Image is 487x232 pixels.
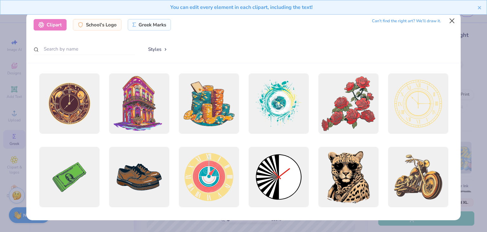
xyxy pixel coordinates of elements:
input: Search by name [34,43,135,55]
button: Close [446,15,458,27]
div: Clipart [34,19,67,31]
div: Greek Marks [128,19,171,31]
button: Styles [141,43,174,55]
button: close [477,3,482,11]
div: School's Logo [73,19,121,31]
div: You can edit every element in each clipart, including the text! [5,3,477,11]
div: Can’t find the right art? We’ll draw it. [372,16,441,27]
